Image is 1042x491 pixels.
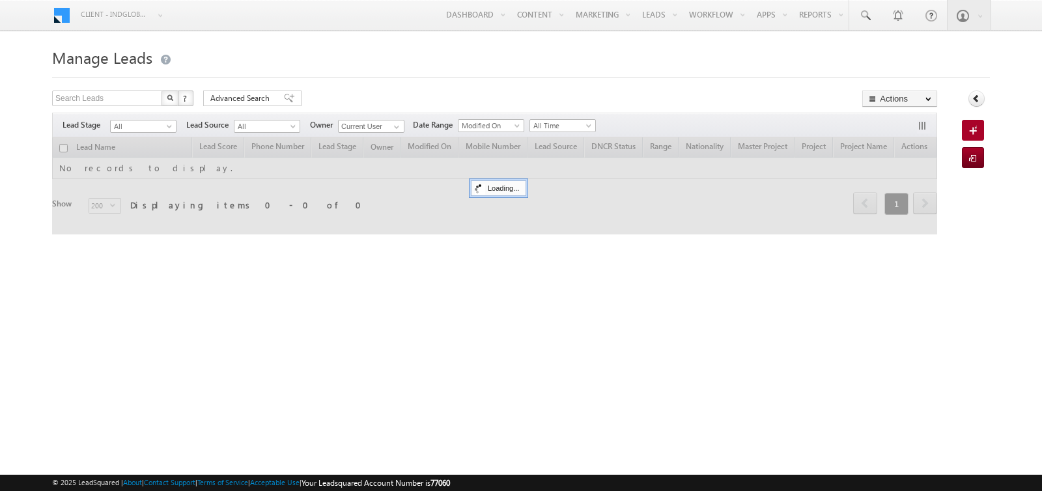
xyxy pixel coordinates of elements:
[302,478,450,488] span: Your Leadsquared Account Number is
[250,478,300,486] a: Acceptable Use
[63,119,110,131] span: Lead Stage
[234,120,300,133] a: All
[183,92,189,104] span: ?
[123,478,142,486] a: About
[52,477,450,489] span: © 2025 LeadSquared | | | | |
[471,180,526,196] div: Loading...
[110,120,176,133] a: All
[234,120,296,132] span: All
[458,120,520,132] span: Modified On
[144,478,195,486] a: Contact Support
[413,119,458,131] span: Date Range
[81,8,149,21] span: Client - indglobal1 (77060)
[197,478,248,486] a: Terms of Service
[310,119,338,131] span: Owner
[111,120,173,132] span: All
[530,120,592,132] span: All Time
[338,120,404,133] input: Type to Search
[167,94,173,101] img: Search
[529,119,596,132] a: All Time
[186,119,234,131] span: Lead Source
[52,47,152,68] span: Manage Leads
[210,92,274,104] span: Advanced Search
[430,478,450,488] span: 77060
[178,91,193,106] button: ?
[458,119,524,132] a: Modified On
[862,91,937,107] button: Actions
[387,120,403,133] a: Show All Items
